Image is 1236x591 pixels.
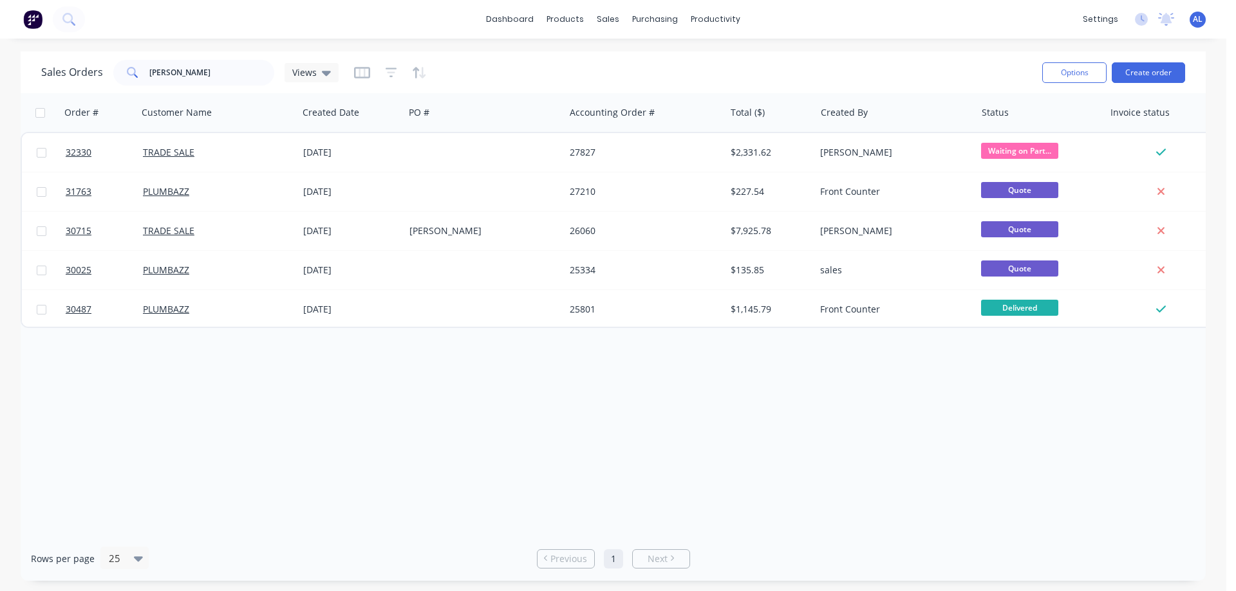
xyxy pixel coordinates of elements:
[590,10,626,29] div: sales
[41,66,103,78] h1: Sales Orders
[303,264,399,277] div: [DATE]
[538,552,594,565] a: Previous page
[570,185,713,198] div: 27210
[633,552,689,565] a: Next page
[570,303,713,316] div: 25801
[143,264,189,276] a: PLUMBAZZ
[143,146,194,158] a: TRADE SALE
[66,290,143,329] a: 30487
[66,172,143,211] a: 31763
[143,185,189,197] a: PLUMBAZZ
[731,264,806,277] div: $135.85
[821,106,868,119] div: Created By
[480,10,540,29] a: dashboard
[31,552,95,565] span: Rows per page
[982,106,1009,119] div: Status
[981,182,1058,198] span: Quote
[303,146,399,159] div: [DATE]
[570,224,713,237] div: 26060
[409,106,429,119] div: PO #
[66,303,91,316] span: 30487
[66,133,143,172] a: 32330
[731,303,806,316] div: $1,145.79
[66,146,91,159] span: 32330
[303,106,359,119] div: Created Date
[23,10,42,29] img: Factory
[303,303,399,316] div: [DATE]
[303,224,399,237] div: [DATE]
[66,264,91,277] span: 30025
[64,106,98,119] div: Order #
[1112,62,1185,83] button: Create order
[731,146,806,159] div: $2,331.62
[981,221,1058,237] span: Quote
[143,303,189,315] a: PLUMBAZZ
[731,185,806,198] div: $227.54
[648,552,668,565] span: Next
[820,303,963,316] div: Front Counter
[981,300,1058,316] span: Delivered
[1110,106,1170,119] div: Invoice status
[66,251,143,289] a: 30025
[143,224,194,237] a: TRADE SALE
[540,10,590,29] div: products
[820,146,963,159] div: [PERSON_NAME]
[142,106,212,119] div: Customer Name
[66,212,143,250] a: 30715
[981,143,1058,159] span: Waiting on Part...
[1042,62,1107,83] button: Options
[820,264,963,277] div: sales
[1193,14,1203,25] span: AL
[731,106,765,119] div: Total ($)
[292,66,317,79] span: Views
[570,106,655,119] div: Accounting Order #
[684,10,747,29] div: productivity
[570,264,713,277] div: 25334
[66,185,91,198] span: 31763
[820,224,963,237] div: [PERSON_NAME]
[570,146,713,159] div: 27827
[303,185,399,198] div: [DATE]
[149,60,275,86] input: Search...
[731,224,806,237] div: $7,925.78
[550,552,587,565] span: Previous
[820,185,963,198] div: Front Counter
[981,260,1058,277] span: Quote
[532,549,695,568] ul: Pagination
[626,10,684,29] div: purchasing
[409,224,552,237] div: [PERSON_NAME]
[1076,10,1125,29] div: settings
[66,224,91,237] span: 30715
[604,549,623,568] a: Page 1 is your current page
